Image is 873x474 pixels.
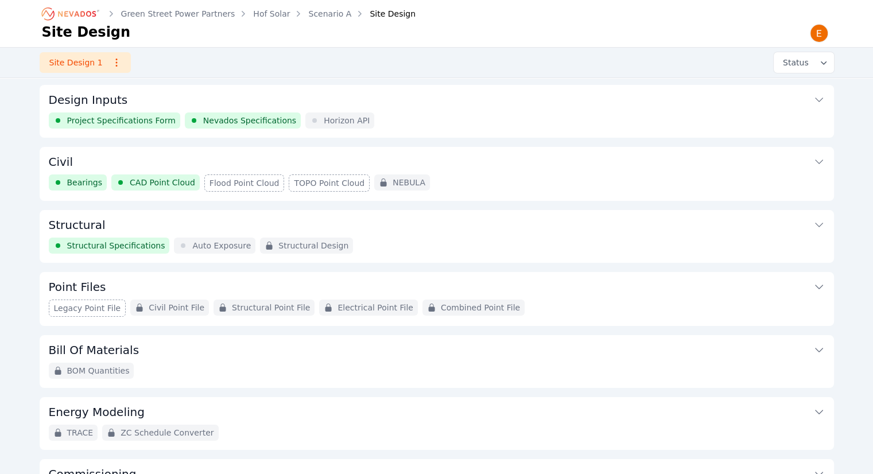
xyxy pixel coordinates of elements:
[209,177,280,189] span: Flood Point Cloud
[42,5,416,23] nav: Breadcrumb
[354,8,416,20] div: Site Design
[253,8,290,20] a: Hof Solar
[49,279,106,295] h3: Point Files
[121,427,214,438] span: ZC Schedule Converter
[49,335,825,363] button: Bill Of Materials
[40,397,834,450] div: Energy ModelingTRACEZC Schedule Converter
[393,177,425,188] span: NEBULA
[774,52,834,73] button: Status
[130,177,195,188] span: CAD Point Cloud
[40,52,131,73] a: Site Design 1
[441,302,520,313] span: Combined Point File
[40,335,834,388] div: Bill Of MaterialsBOM Quantities
[149,302,204,313] span: Civil Point File
[778,57,809,68] span: Status
[40,85,834,138] div: Design InputsProject Specifications FormNevados SpecificationsHorizon API
[67,427,94,438] span: TRACE
[67,240,165,251] span: Structural Specifications
[49,210,825,238] button: Structural
[40,272,834,326] div: Point FilesLegacy Point FileCivil Point FileStructural Point FileElectrical Point FileCombined Po...
[40,210,834,263] div: StructuralStructural SpecificationsAuto ExposureStructural Design
[49,154,73,170] h3: Civil
[810,24,828,42] img: Emily Walker
[192,240,251,251] span: Auto Exposure
[294,177,364,189] span: TOPO Point Cloud
[49,147,825,174] button: Civil
[49,397,825,425] button: Energy Modeling
[49,217,106,233] h3: Structural
[49,404,145,420] h3: Energy Modeling
[49,85,825,112] button: Design Inputs
[232,302,310,313] span: Structural Point File
[337,302,413,313] span: Electrical Point File
[49,92,128,108] h3: Design Inputs
[40,147,834,201] div: CivilBearingsCAD Point CloudFlood Point CloudTOPO Point CloudNEBULA
[49,342,139,358] h3: Bill Of Materials
[42,23,131,41] h1: Site Design
[308,8,351,20] a: Scenario A
[49,272,825,300] button: Point Files
[67,177,103,188] span: Bearings
[54,302,121,314] span: Legacy Point File
[278,240,348,251] span: Structural Design
[203,115,296,126] span: Nevados Specifications
[324,115,370,126] span: Horizon API
[121,8,235,20] a: Green Street Power Partners
[67,365,130,376] span: BOM Quantities
[67,115,176,126] span: Project Specifications Form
